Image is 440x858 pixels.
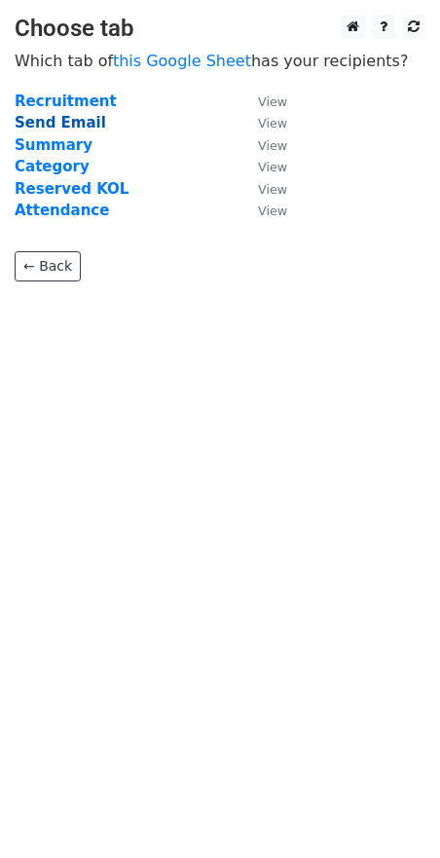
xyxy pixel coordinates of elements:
small: View [258,182,287,197]
a: Attendance [15,202,109,219]
a: View [238,114,287,131]
small: View [258,94,287,109]
small: View [258,116,287,131]
small: View [258,160,287,174]
small: View [258,204,287,218]
a: this Google Sheet [113,52,251,70]
a: View [238,202,287,219]
a: Summary [15,136,92,154]
a: View [238,93,287,110]
iframe: Chat Widget [343,765,440,858]
a: Reserved KOL [15,180,128,198]
a: Send Email [15,114,106,131]
p: Which tab of has your recipients? [15,51,425,71]
h3: Choose tab [15,15,425,43]
a: View [238,136,287,154]
a: Category [15,158,90,175]
a: Recruitment [15,93,117,110]
a: View [238,158,287,175]
a: View [238,180,287,198]
small: View [258,138,287,153]
a: ← Back [15,251,81,281]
